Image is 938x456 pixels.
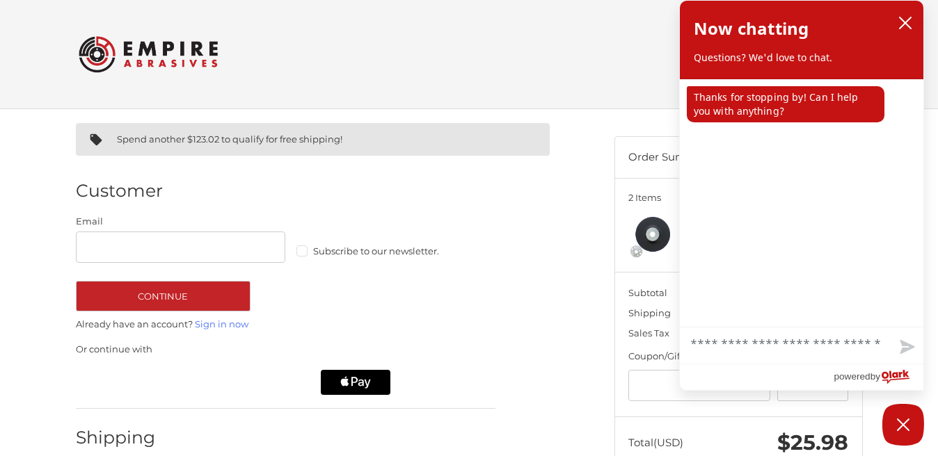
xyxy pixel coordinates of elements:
div: Coupon/Gift Certificate [628,350,848,364]
span: powered [834,368,870,385]
img: Empire Abrasives [79,27,218,81]
span: Total (USD) [628,436,683,449]
div: chat [680,79,923,327]
a: Sign in now [195,318,248,329]
p: Already have an account? [76,318,495,332]
span: Shipping [628,307,671,318]
span: Subscribe to our newsletter. [313,245,439,256]
h2: Now chatting [694,15,809,42]
p: Questions? We'd love to chat. [694,51,909,65]
button: Send message [889,332,923,364]
input: Gift Certificate or Coupon Code [628,370,770,401]
h2: Shipping [76,427,157,448]
span: Spend another $123.02 to qualify for free shipping! [117,133,342,145]
h3: Order Summary [628,151,778,165]
iframe: PayPal-paylater [196,370,308,395]
span: by [871,368,880,385]
label: Email [76,215,286,229]
a: Powered by Olark [834,364,923,390]
h2: Customer [76,180,163,202]
span: $25.98 [777,430,848,455]
h3: 2 Items [628,192,848,203]
button: Close Chatbox [882,404,924,446]
button: Continue [76,281,251,311]
p: Or continue with [76,343,495,357]
span: Subtotal [628,287,667,298]
iframe: PayPal-paypal [71,370,182,395]
button: close chatbox [894,13,916,33]
p: Thanks for stopping by! Can I help you with anything? [687,86,884,122]
span: Sales Tax [628,327,669,339]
